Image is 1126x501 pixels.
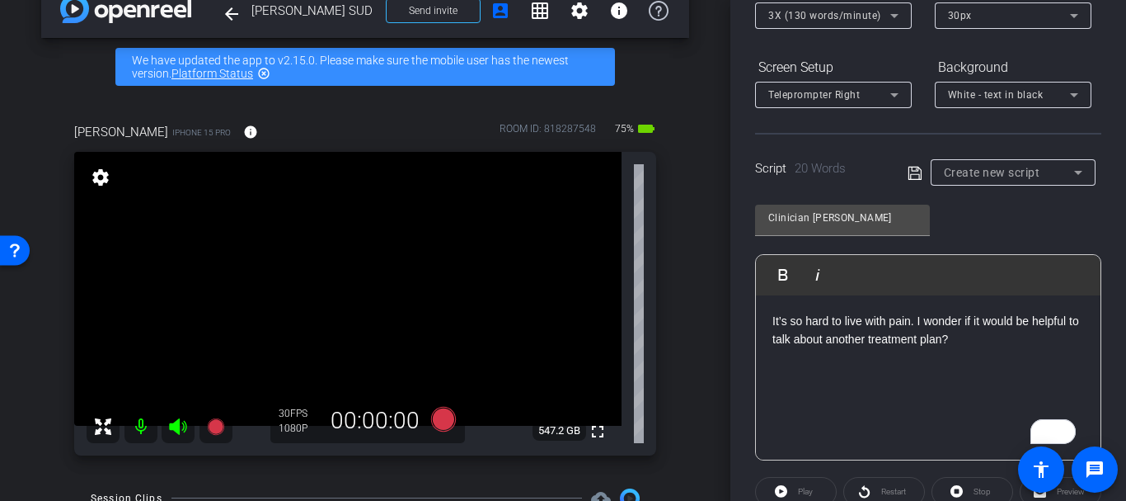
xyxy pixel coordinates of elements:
span: Create new script [944,166,1040,179]
mat-icon: account_box [490,1,510,21]
mat-icon: accessibility [1031,460,1051,480]
span: 30px [948,10,972,21]
mat-icon: message [1085,460,1105,480]
div: 1080P [279,422,320,435]
div: To enrich screen reader interactions, please activate Accessibility in Grammarly extension settings [756,295,1100,461]
div: Background [935,54,1091,82]
p: It’s so hard to live with pain. I wonder if it would be helpful to talk about another treatment p... [772,312,1084,349]
span: White - text in black [948,89,1044,101]
span: 547.2 GB [533,421,586,441]
input: Title [768,208,917,228]
span: 75% [612,116,636,142]
span: Teleprompter Right [768,89,860,101]
mat-icon: settings [570,1,589,21]
mat-icon: highlight_off [257,67,270,80]
mat-icon: grid_on [530,1,550,21]
mat-icon: battery_std [636,119,656,139]
span: 20 Words [795,161,846,176]
div: ROOM ID: 818287548 [500,121,596,145]
mat-icon: fullscreen [588,422,608,442]
div: 00:00:00 [320,407,430,435]
span: iPhone 15 Pro [172,126,231,139]
mat-icon: settings [89,168,112,187]
a: Platform Status [171,67,253,80]
div: Script [755,159,884,178]
mat-icon: info [609,1,629,21]
span: Send invite [409,4,457,17]
div: 30 [279,407,320,420]
div: Screen Setup [755,54,912,82]
span: 3X (130 words/minute) [768,10,881,21]
span: [PERSON_NAME] [74,123,168,141]
span: FPS [290,408,307,419]
mat-icon: arrow_back [222,4,242,24]
mat-icon: info [243,125,258,139]
div: We have updated the app to v2.15.0. Please make sure the mobile user has the newest version. [115,48,615,86]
